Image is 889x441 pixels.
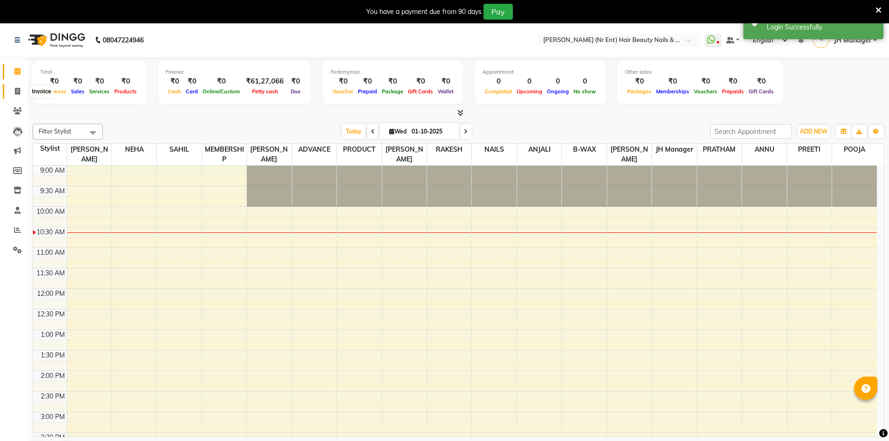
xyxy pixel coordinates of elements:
[545,88,571,95] span: Ongoing
[387,128,409,135] span: Wed
[409,125,455,139] input: 2025-10-01
[654,76,692,87] div: ₹0
[29,86,53,97] div: Invoice
[35,207,67,217] div: 10:00 AM
[571,76,598,87] div: 0
[483,76,514,87] div: 0
[39,127,71,135] span: Filter Stylist
[435,88,456,95] span: Wallet
[654,88,692,95] span: Memberships
[38,186,67,196] div: 9:30 AM
[39,350,67,360] div: 1:30 PM
[514,88,545,95] span: Upcoming
[366,7,482,17] div: You have a payment due from 90 days
[800,128,827,135] span: ADD NEW
[288,88,303,95] span: Due
[250,88,280,95] span: Petty cash
[292,144,336,155] span: ADVANCE
[33,144,67,154] div: Stylist
[787,144,832,155] span: PREETI
[483,88,514,95] span: Completed
[35,309,67,319] div: 12:30 PM
[625,68,776,76] div: Other sales
[39,412,67,422] div: 3:00 PM
[356,88,379,95] span: Prepaid
[112,76,139,87] div: ₹0
[38,166,67,175] div: 9:00 AM
[183,88,200,95] span: Card
[472,144,516,155] span: NAILS
[247,144,291,165] span: [PERSON_NAME]
[697,144,742,155] span: PRATHAM
[157,144,201,155] span: SAHIL
[200,76,242,87] div: ₹0
[39,330,67,340] div: 1:00 PM
[406,88,435,95] span: Gift Cards
[67,144,112,165] span: [PERSON_NAME]
[427,144,471,155] span: RAKESH
[39,371,67,381] div: 2:00 PM
[330,88,356,95] span: Voucher
[87,88,112,95] span: Services
[746,88,776,95] span: Gift Cards
[337,144,381,155] span: PRODUCT
[692,76,720,87] div: ₹0
[356,76,379,87] div: ₹0
[435,76,456,87] div: ₹0
[571,88,598,95] span: No show
[652,144,696,155] span: JH Manager
[813,32,829,48] img: JH Manager
[69,76,87,87] div: ₹0
[562,144,606,155] span: B-WAX
[202,144,246,165] span: MEMBERSHIP
[742,144,786,155] span: ANNU
[746,76,776,87] div: ₹0
[832,144,877,155] span: POOJA
[24,27,88,53] img: logo
[166,68,304,76] div: Finance
[166,76,183,87] div: ₹0
[200,88,242,95] span: Online/Custom
[40,68,139,76] div: Total
[87,76,112,87] div: ₹0
[112,144,156,155] span: NEHA
[35,227,67,237] div: 10:30 AM
[710,124,792,139] input: Search Appointment
[514,76,545,87] div: 0
[382,144,427,165] span: [PERSON_NAME]
[720,76,746,87] div: ₹0
[834,35,871,45] span: JH Manager
[287,76,304,87] div: ₹0
[607,144,651,165] span: [PERSON_NAME]
[166,88,183,95] span: Cash
[692,88,720,95] span: Vouchers
[103,27,144,53] b: 08047224946
[242,76,287,87] div: ₹61,27,066
[379,88,406,95] span: Package
[517,144,561,155] span: ANJALI
[483,68,598,76] div: Appointment
[545,76,571,87] div: 0
[330,68,456,76] div: Redemption
[342,124,365,139] span: Today
[35,268,67,278] div: 11:30 AM
[112,88,139,95] span: Products
[625,88,654,95] span: Packages
[625,76,654,87] div: ₹0
[330,76,356,87] div: ₹0
[483,4,513,20] button: Pay
[183,76,200,87] div: ₹0
[379,76,406,87] div: ₹0
[720,88,746,95] span: Prepaids
[767,22,876,32] div: Login Successfully.
[798,125,830,138] button: ADD NEW
[35,289,67,299] div: 12:00 PM
[69,88,87,95] span: Sales
[35,248,67,258] div: 11:00 AM
[39,392,67,401] div: 2:30 PM
[40,76,69,87] div: ₹0
[406,76,435,87] div: ₹0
